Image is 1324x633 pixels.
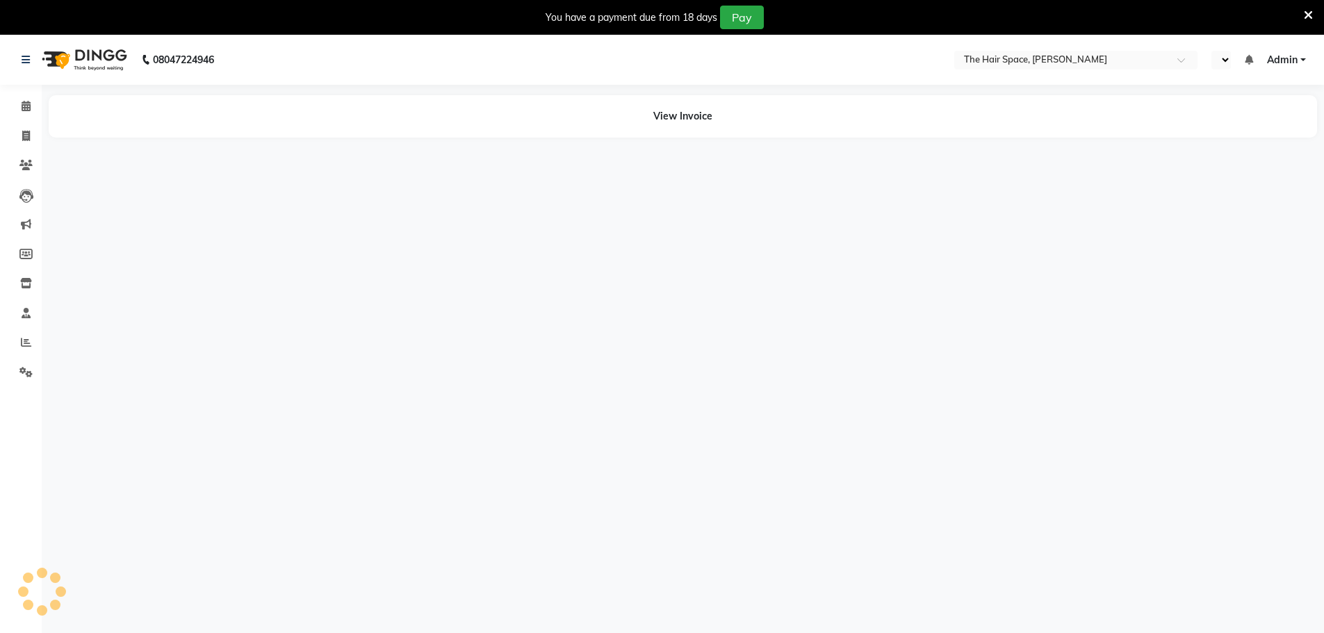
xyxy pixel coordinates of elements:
div: View Invoice [49,95,1317,138]
button: Pay [720,6,764,29]
div: You have a payment due from 18 days [546,10,717,25]
img: logo [35,40,131,79]
b: 08047224946 [153,40,214,79]
span: Admin [1267,53,1298,67]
